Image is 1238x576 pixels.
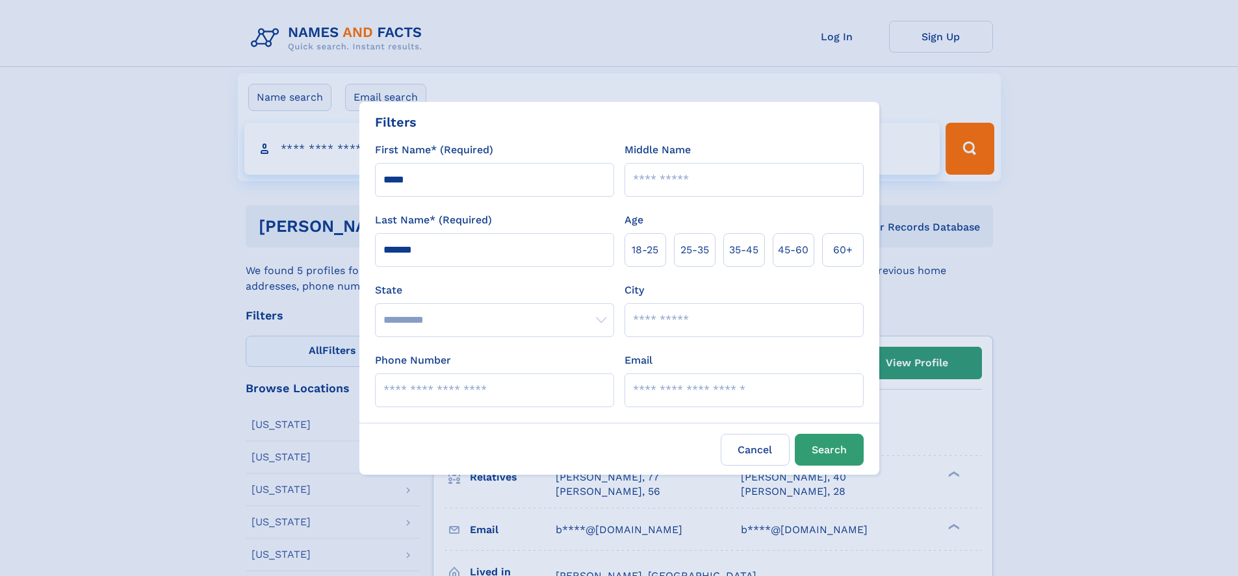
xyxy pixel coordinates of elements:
label: Email [625,353,652,368]
span: 25‑35 [680,242,709,258]
label: Phone Number [375,353,451,368]
label: Last Name* (Required) [375,212,492,228]
label: Age [625,212,643,228]
label: City [625,282,644,298]
span: 18‑25 [632,242,658,258]
button: Search [795,434,864,466]
label: Cancel [721,434,790,466]
span: 45‑60 [778,242,808,258]
label: Middle Name [625,142,691,158]
label: First Name* (Required) [375,142,493,158]
span: 60+ [833,242,853,258]
span: 35‑45 [729,242,758,258]
div: Filters [375,112,417,132]
label: State [375,282,614,298]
